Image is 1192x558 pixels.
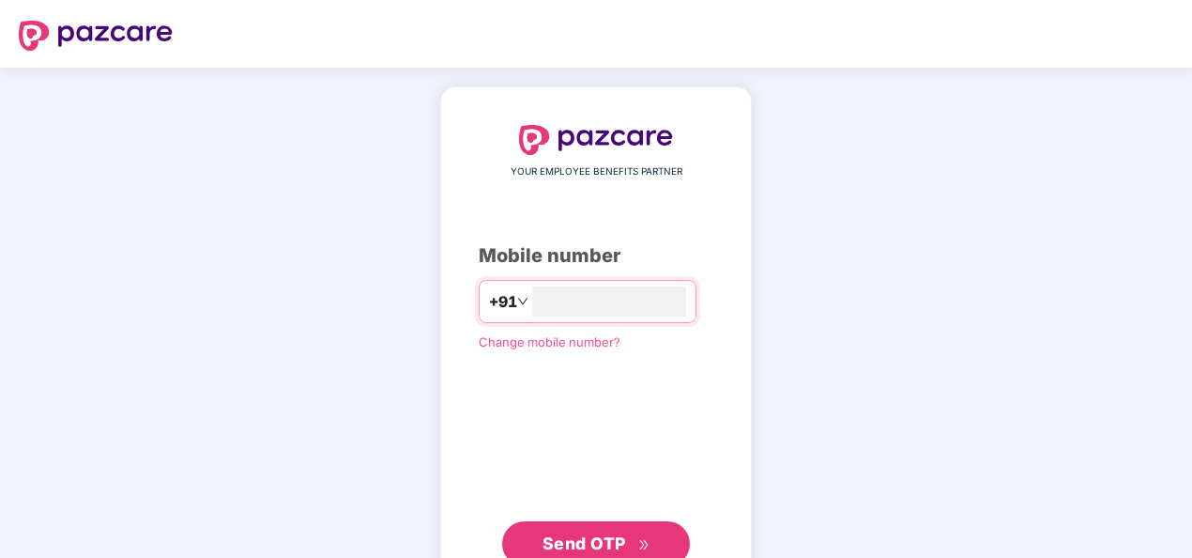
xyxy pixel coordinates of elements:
span: down [517,296,528,307]
span: Send OTP [543,534,626,553]
img: logo [519,125,673,155]
span: double-right [638,539,650,551]
img: logo [19,21,173,51]
span: +91 [489,290,517,314]
span: YOUR EMPLOYEE BENEFITS PARTNER [511,164,682,179]
a: Change mobile number? [479,334,620,349]
div: Mobile number [479,241,713,271]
